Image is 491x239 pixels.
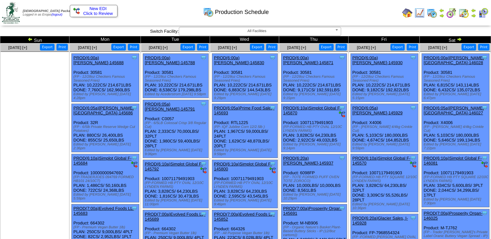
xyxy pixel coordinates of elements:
[457,37,462,42] img: arrowright.gif
[410,54,416,61] img: Tooltip
[446,8,457,18] img: calendarblend.gif
[339,105,345,111] img: Tooltip
[414,8,425,18] img: line_graph.gif
[214,92,277,100] div: Edited by [PERSON_NAME] [DATE] 9:29pm
[200,211,207,217] img: Tooltip
[214,212,275,222] a: PROD(7:00a)Evolved Foods LL-145852
[269,167,276,174] img: ediSmall.gif
[283,156,333,165] a: PROD(6:20a)[PERSON_NAME]-145937
[145,121,208,129] div: (FP - 6/5LB Colossal Crisp 3/8 Regular Cut)
[131,54,138,61] img: Tooltip
[352,142,418,150] div: Edited by [PERSON_NAME] [DATE] 9:59pm
[214,125,277,129] div: (FP- IQF Jubilee Corn 12/2.5lb )
[214,106,274,115] a: PROD(6:05a)Prime Food Sales-145693
[149,45,167,50] a: [DATE] [+]
[427,8,437,18] img: calendarprod.gif
[143,160,208,208] div: Product: 10071179491903 PLAN: 3,828CS / 64,230LBS DONE: 1,816CS / 30,473LBS
[339,54,345,61] img: Tooltip
[422,154,489,207] div: Product: 10071179491903 PLAN: 334CS / 5,600LBS / 3PLT DONE: 2,044CS / 34,299LBS / 17PLT
[73,11,114,16] span: Click to Review
[410,155,416,161] img: Tooltip
[357,45,376,50] a: [DATE] [+]
[73,8,80,14] img: ediSmall.gif
[352,175,418,183] div: (FP-FORMED HB PTY SQUARE 12/10C LYNDEN FARMS)
[197,44,208,51] button: Print
[281,54,347,102] div: Product: 30581 PLAN: 10,222CS / 214,671LBS DONE: 9,171CS / 192,591LBS
[319,44,334,51] button: Export
[410,105,416,111] img: Tooltip
[73,225,139,229] div: (FP - Premium Vegan Butter 1lb)
[69,36,141,43] td: Mon
[283,142,347,150] div: Edited by [PERSON_NAME] [DATE] 9:14pm
[269,211,276,217] img: Tooltip
[352,202,418,210] div: Edited by [PERSON_NAME] [DATE] 10:36pm
[350,54,418,102] div: Product: 30581 PLAN: 10,222CS / 214,671LBS DONE: 9,182CS / 192,822LBS
[141,36,210,43] td: Tue
[352,75,418,83] div: (FP - 12/28oz Checkers Famous Seasoned Fries)
[283,75,347,83] div: (FP - 12/28oz Checkers Famous Seasoned Fries)
[212,160,278,208] div: Product: 10071179491903 PLAN: 3,828CS / 64,230LBS DONE: 2,595CS / 43,545LBS
[131,205,138,211] img: Tooltip
[283,92,347,100] div: Edited by [PERSON_NAME] [DATE] 9:15pm
[218,45,237,50] a: [DATE] [+]
[352,55,403,65] a: PROD(6:00a)[PERSON_NAME]-145930
[459,8,469,18] img: calendarinout.gif
[423,175,489,183] div: (FP-FORMED HB PTY SQUARE 12/10C LYNDEN FARMS)
[390,44,405,51] button: Export
[348,36,420,43] td: Fri
[214,162,272,171] a: PROD(6:10a)Simplot Global F-145800
[423,125,489,133] div: (FP - [PERSON_NAME] 4/4kg Crinkle Cut)
[266,44,277,51] button: Print
[287,45,306,50] span: [DATE] [+]
[471,13,476,18] img: arrowright.gif
[72,104,139,152] div: Product: 32R PLAN: 880CS / 26,400LBS DONE: 855CS / 25,650LBS
[461,44,476,51] button: Export
[283,175,347,183] div: (FP - TOTE FORMED PUFF OVEN TOTE ZOROCO)
[73,156,131,165] a: PROD(6:10a)Simplot Global F-145684
[250,44,264,51] button: Export
[481,155,488,161] img: Tooltip
[407,44,418,51] button: Print
[200,167,207,174] img: ediSmall.gif
[214,148,277,156] div: Edited by [PERSON_NAME] [DATE] 9:59pm
[352,156,411,165] a: PROD(6:10a)Simplot Global F-145570
[23,9,77,13] span: [DEMOGRAPHIC_DATA] Packaging
[269,161,276,167] img: Tooltip
[481,54,488,61] img: Tooltip
[352,216,408,225] a: PROD(6:20a)Glacier Sales, I-145928
[73,75,139,83] div: (FP - 12/28oz Checkers Famous Seasoned Fries)
[131,155,138,161] img: Tooltip
[145,162,203,171] a: PROD(6:10a)Simplot Global F-145792
[145,75,208,83] div: (FP - 12/28oz Checkers Famous Seasoned Fries)
[200,161,207,167] img: Tooltip
[180,44,195,51] button: Export
[423,142,489,150] div: Edited by [PERSON_NAME] [DATE] 7:22pm
[73,193,139,200] div: Edited by [PERSON_NAME] [DATE] 5:59pm
[145,199,208,206] div: Edited by [PERSON_NAME] [DATE] 11:00pm
[481,210,488,216] img: Tooltip
[73,206,134,216] a: PROD(7:00a)Evolved Foods LL-145683
[423,55,484,65] a: PROD(6:00a)[PERSON_NAME][GEOGRAPHIC_DATA]-146028
[212,54,278,102] div: Product: 30581 PLAN: 10,222CS / 214,671LBS DONE: 6,883CS / 144,543LBS
[481,105,488,111] img: Tooltip
[428,45,447,50] span: [DATE] [+]
[145,212,205,222] a: PROD(7:00a)Evolved Foods LL-145689
[339,205,345,211] img: Tooltip
[481,161,488,168] img: ediSmall.gif
[73,92,139,100] div: Edited by [PERSON_NAME] [DATE] 4:28pm
[73,106,134,115] a: PROD(6:05a)[PERSON_NAME][GEOGRAPHIC_DATA]-145686
[73,142,139,150] div: Edited by [PERSON_NAME] [DATE] 2:36pm
[90,6,107,11] span: New EDI
[182,27,332,35] span: All Facilities
[339,155,345,161] img: Tooltip
[336,44,347,51] button: Print
[78,45,97,50] span: [DATE] [+]
[128,44,139,51] button: Print
[283,55,333,65] a: PROD(6:00a)[PERSON_NAME]-145871
[410,161,416,168] img: ediSmall.gif
[131,161,138,168] img: ediSmall.gif
[145,55,195,65] a: PROD(6:00a)[PERSON_NAME]-145788
[73,55,124,65] a: PROD(6:00a)[PERSON_NAME]-145688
